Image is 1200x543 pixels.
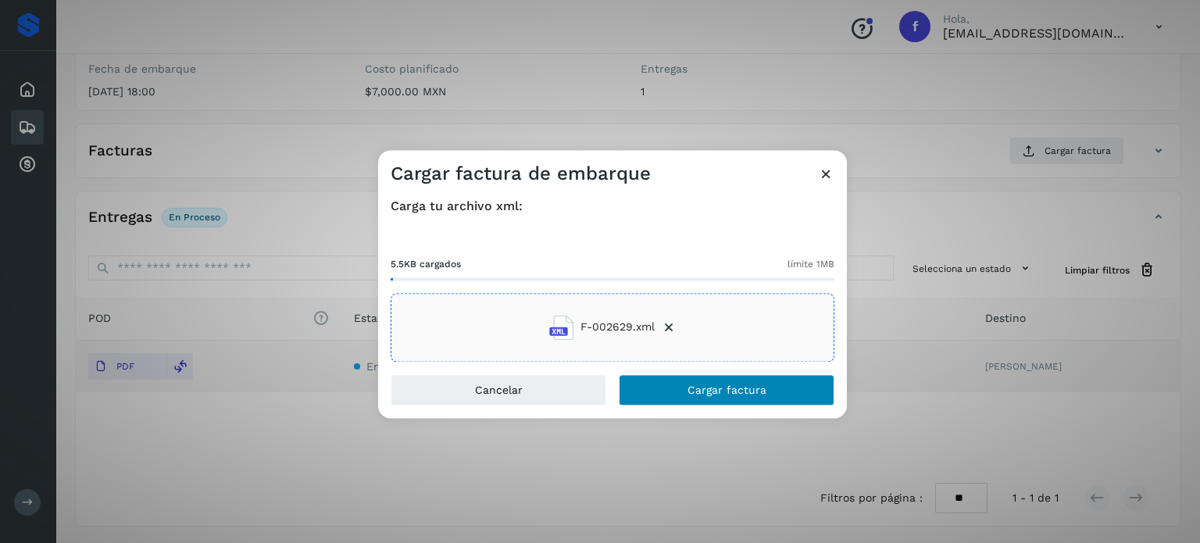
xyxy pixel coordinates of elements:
[687,384,766,395] span: Cargar factura
[475,384,523,395] span: Cancelar
[391,374,606,405] button: Cancelar
[391,198,834,213] h4: Carga tu archivo xml:
[619,374,834,405] button: Cargar factura
[580,320,655,336] span: F-002629.xml
[391,257,461,271] span: 5.5KB cargados
[391,163,651,185] h3: Cargar factura de embarque
[787,257,834,271] span: límite 1MB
